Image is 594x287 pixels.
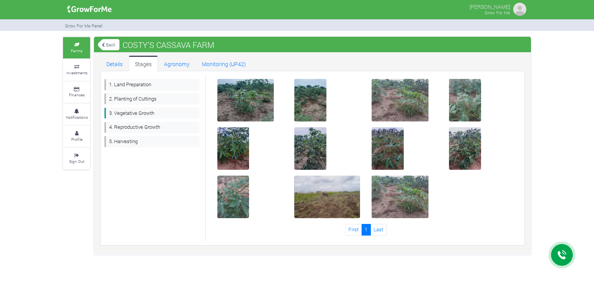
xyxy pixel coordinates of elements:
[63,59,90,80] a: Investments
[212,224,521,235] nav: Page Navigation
[104,79,200,90] a: 1. Land Preparation
[370,224,387,235] a: Last
[104,136,200,147] a: 5. Harvesting
[98,38,119,51] a: Back
[158,56,196,71] a: Agronomy
[104,122,200,133] a: 4. Reproductive Growth
[121,37,216,53] span: COSTY'S CASSAVA FARM
[104,108,200,119] a: 3. Vegetative Growth
[469,2,510,11] p: [PERSON_NAME]
[63,104,90,125] a: Notifications
[362,224,371,235] a: 1
[485,10,510,15] small: Grow For Me
[63,148,90,169] a: Sign Out
[196,56,252,71] a: Monitoring (UP42)
[129,56,158,71] a: Stages
[104,93,200,104] a: 2. Planting of Cuttings
[69,92,85,97] small: Finances
[69,159,84,164] small: Sign Out
[345,224,362,235] a: First
[71,48,82,53] small: Farms
[100,56,129,71] a: Details
[63,126,90,147] a: Profile
[63,37,90,58] a: Farms
[66,70,87,75] small: Investments
[71,137,82,142] small: Profile
[66,114,88,120] small: Notifications
[63,82,90,103] a: Finances
[65,23,102,29] small: Grow For Me Panel
[512,2,527,17] img: growforme image
[65,2,114,17] img: growforme image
